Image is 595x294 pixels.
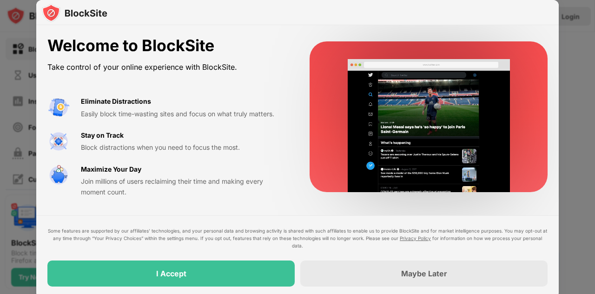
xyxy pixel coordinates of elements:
[81,164,141,174] div: Maximize Your Day
[47,60,287,74] div: Take control of your online experience with BlockSite.
[42,4,107,22] img: logo-blocksite.svg
[81,96,151,107] div: Eliminate Distractions
[401,269,447,278] div: Maybe Later
[81,130,124,140] div: Stay on Track
[81,109,287,119] div: Easily block time-wasting sites and focus on what truly matters.
[47,96,70,119] img: value-avoid-distractions.svg
[47,36,287,55] div: Welcome to BlockSite
[47,164,70,187] img: value-safe-time.svg
[47,227,548,249] div: Some features are supported by our affiliates’ technologies, and your personal data and browsing ...
[400,235,431,241] a: Privacy Policy
[81,176,287,197] div: Join millions of users reclaiming their time and making every moment count.
[81,142,287,153] div: Block distractions when you need to focus the most.
[156,269,186,278] div: I Accept
[47,130,70,153] img: value-focus.svg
